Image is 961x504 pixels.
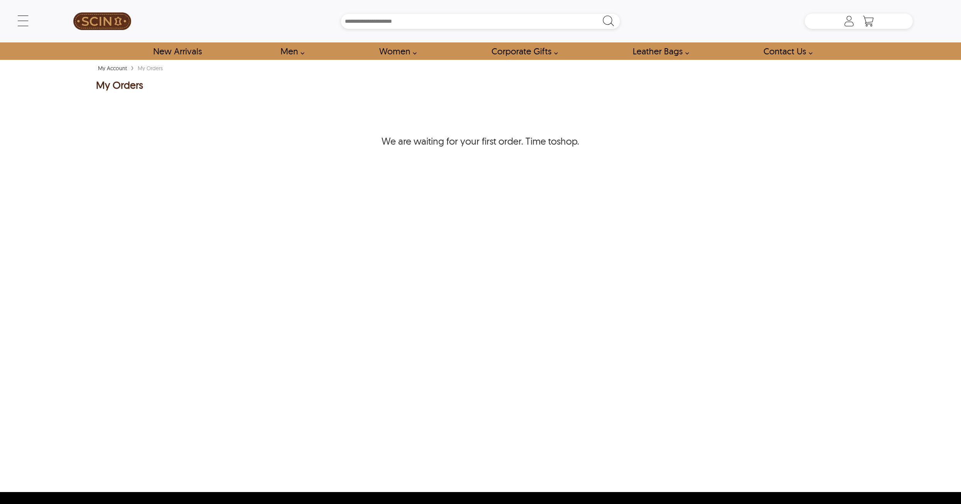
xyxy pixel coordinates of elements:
a: contact-us [755,42,817,60]
a: shop men's leather jackets [272,42,309,60]
span: › [131,61,134,74]
a: Shop New Arrivals [144,42,210,60]
iframe: chat widget [913,456,961,492]
div: My Orders [136,64,165,72]
a: Shop Women Leather Jackets [370,42,421,60]
img: SCIN [73,4,131,39]
a: SCIN [48,4,156,39]
a: Shop Leather Bags [624,42,693,60]
h1: My Orders [96,79,143,93]
a: My Account [96,65,129,72]
div: We are waiting for your first order. Time to . [382,135,579,147]
a: Shopping Cart [861,15,876,27]
a: Shop Leather Corporate Gifts [483,42,562,60]
a: shop [557,135,577,147]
